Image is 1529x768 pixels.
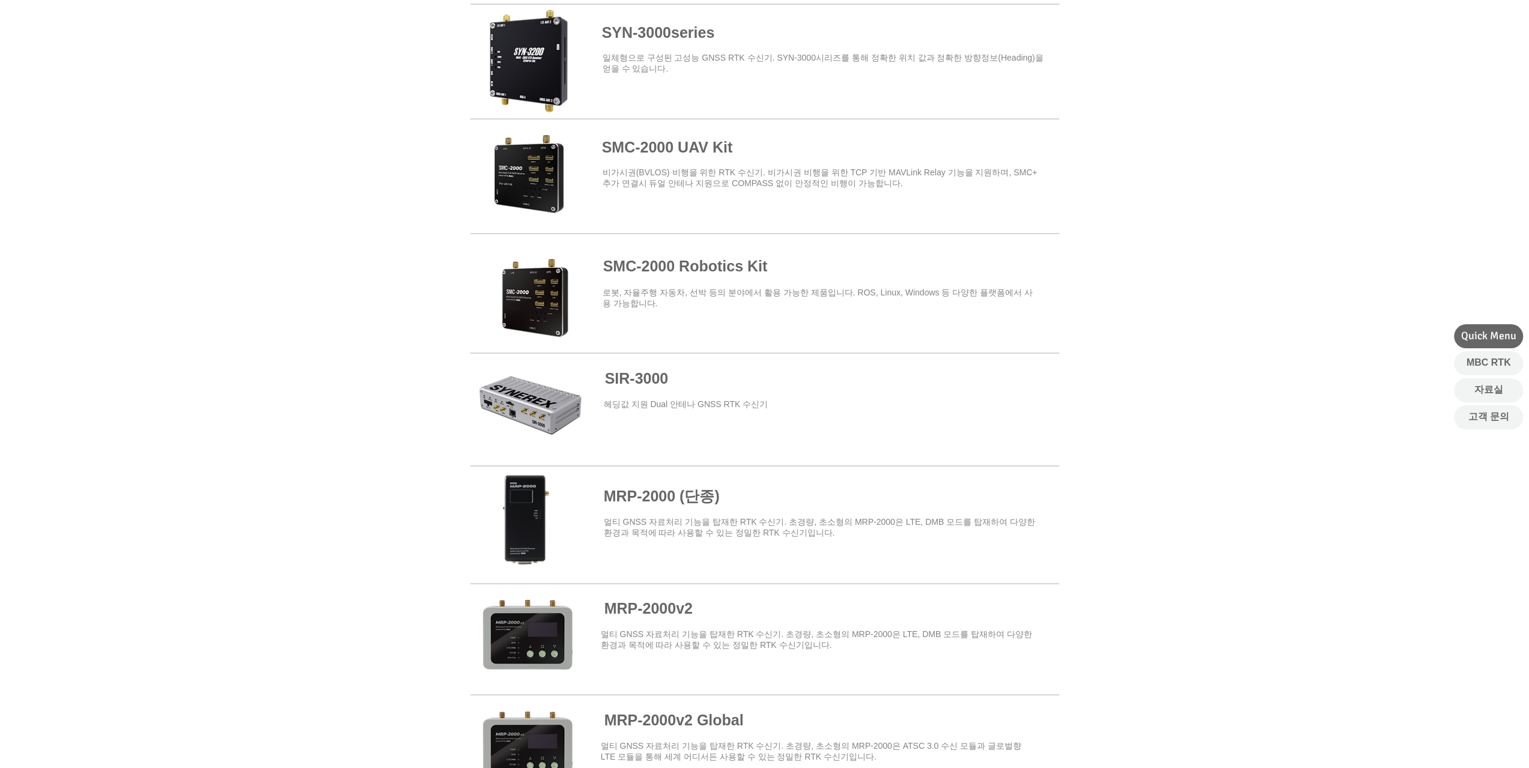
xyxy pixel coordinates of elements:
[1468,410,1509,423] span: 고객 문의
[1391,716,1529,768] iframe: Wix Chat
[1454,324,1523,348] div: Quick Menu
[1461,328,1516,343] span: Quick Menu
[603,168,1038,188] span: ​비가시권(BVLOS) 비행을 위한 RTK 수신기. 비가시권 비행을 위한 TCP 기반 MAVLink Relay 기능을 지원하며, SMC+ 추가 연결시 듀얼 안테나 지원으로 C...
[1454,351,1523,375] a: MBC RTK
[1454,405,1523,429] a: 고객 문의
[604,399,768,409] a: ​헤딩값 지원 Dual 안테나 GNSS RTK 수신기
[1454,378,1523,402] a: 자료실
[1467,356,1511,369] span: MBC RTK
[1474,383,1503,396] span: 자료실
[605,370,669,387] a: SIR-3000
